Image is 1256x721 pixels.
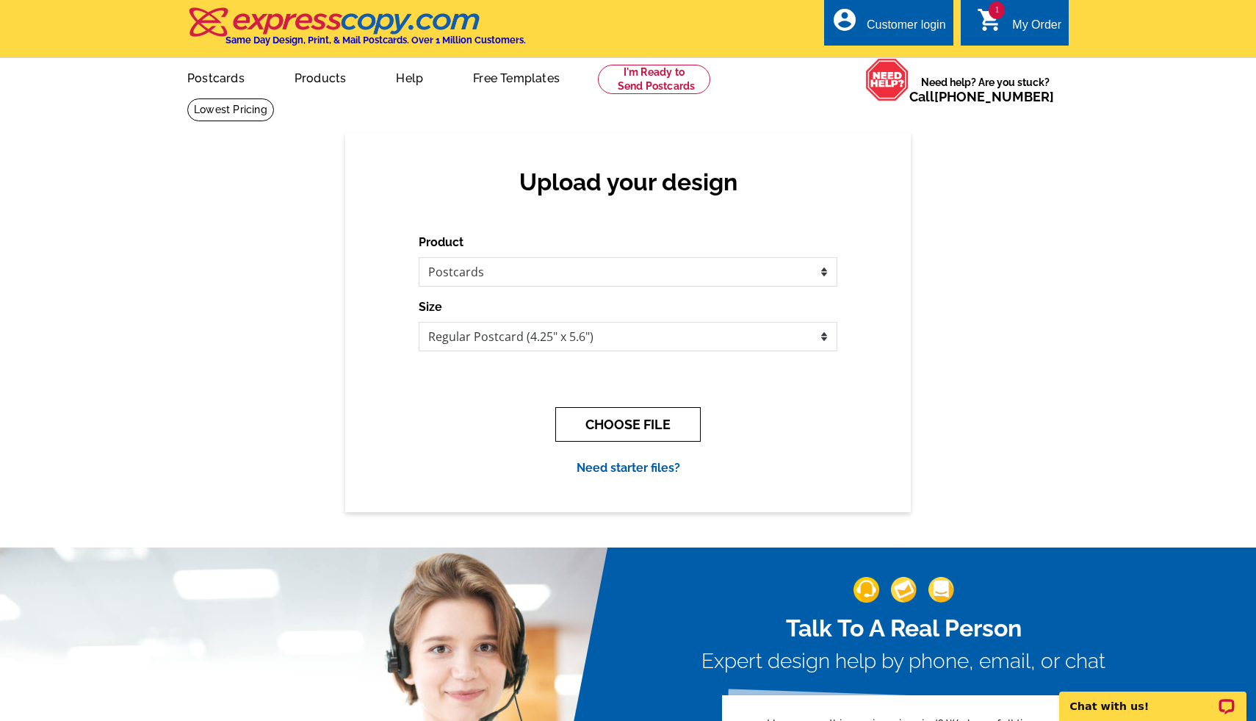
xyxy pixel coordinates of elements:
[187,18,526,46] a: Same Day Design, Print, & Mail Postcards. Over 1 Million Customers.
[865,58,909,101] img: help
[271,60,370,94] a: Products
[164,60,268,94] a: Postcards
[934,89,1054,104] a: [PHONE_NUMBER]
[419,234,463,251] label: Product
[928,577,954,603] img: support-img-3_1.png
[419,298,442,316] label: Size
[977,7,1003,33] i: shopping_cart
[831,16,946,35] a: account_circle Customer login
[450,60,583,94] a: Free Templates
[977,16,1061,35] a: 1 shopping_cart My Order
[555,407,701,442] button: CHOOSE FILE
[701,649,1105,674] h3: Expert design help by phone, email, or chat
[909,75,1061,104] span: Need help? Are you stuck?
[225,35,526,46] h4: Same Day Design, Print, & Mail Postcards. Over 1 Million Customers.
[989,1,1005,19] span: 1
[577,461,680,475] a: Need starter files?
[909,89,1054,104] span: Call
[867,18,946,39] div: Customer login
[853,577,879,603] img: support-img-1.png
[891,577,917,603] img: support-img-2.png
[433,168,823,196] h2: Upload your design
[831,7,858,33] i: account_circle
[372,60,447,94] a: Help
[1050,675,1256,721] iframe: LiveChat chat widget
[701,614,1105,642] h2: Talk To A Real Person
[1012,18,1061,39] div: My Order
